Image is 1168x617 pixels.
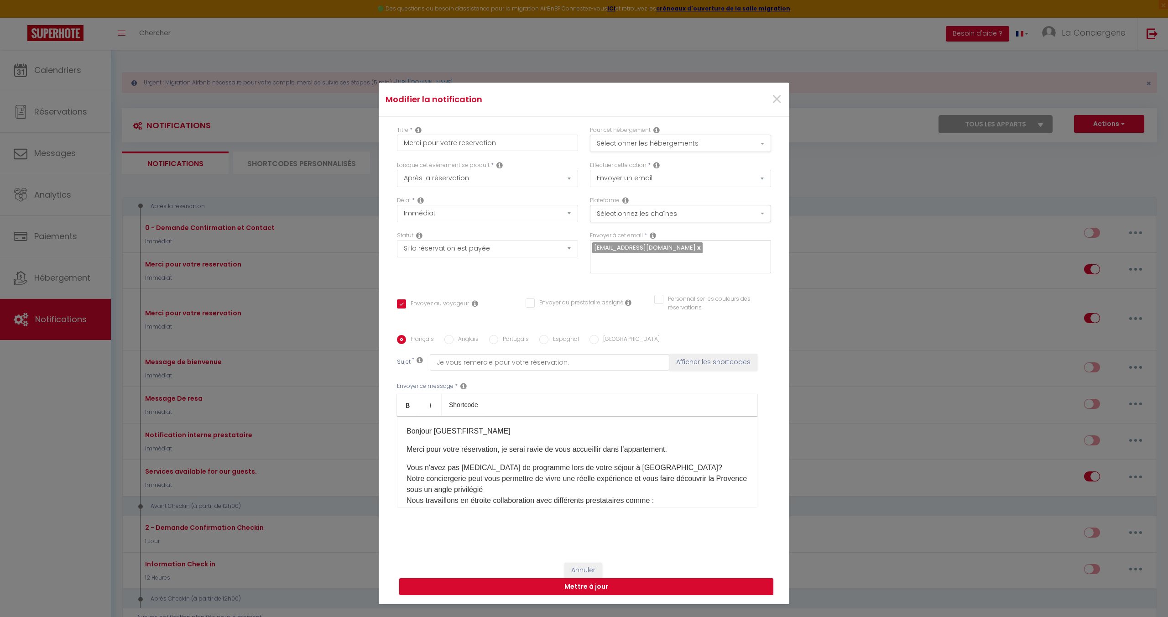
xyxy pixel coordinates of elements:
i: Action Channel [622,197,629,204]
label: Plateforme [590,196,620,205]
label: Statut [397,231,413,240]
a: Italic [419,394,442,416]
label: Pour cet hébergement [590,126,651,135]
label: [GEOGRAPHIC_DATA] [599,335,660,345]
i: Title [415,126,422,134]
p: Bonjour [GUEST:FIRST_NAME] [407,426,748,437]
button: Sélectionnez les chaînes [590,205,771,222]
i: This Rental [653,126,660,134]
button: Afficher les shortcodes [669,354,757,371]
label: Effectuer cette action [590,161,647,170]
i: Envoyer au prestataire si il est assigné [625,299,631,306]
label: Titre [397,126,408,135]
label: Lorsque cet événement se produit [397,161,490,170]
button: Ouvrir le widget de chat LiveChat [7,4,35,31]
label: Sujet [397,358,411,367]
i: Booking status [416,232,422,239]
i: Subject [417,356,423,364]
label: Envoyer à cet email [590,231,643,240]
i: Message [460,382,467,390]
a: Bold [397,394,419,416]
label: Français [406,335,434,345]
button: Annuler [564,563,602,578]
label: Espagnol [548,335,579,345]
p: Merci pour votre réservation, je serai ravie de vous accueillir dans l’appartement. [407,444,748,455]
i: Event Occur [496,162,503,169]
i: Action Type [653,162,660,169]
label: Envoyer ce message [397,382,454,391]
label: Anglais [454,335,479,345]
label: Délai [397,196,411,205]
button: Close [771,90,782,110]
button: Sélectionner les hébergements [590,135,771,152]
i: Action Time [417,197,424,204]
i: Envoyer au voyageur [472,300,478,307]
button: Mettre à jour [399,578,773,596]
label: Portugais [498,335,529,345]
h4: Modifier la notification [386,93,646,106]
span: [EMAIL_ADDRESS][DOMAIN_NAME] [594,243,696,252]
span: × [771,86,782,113]
i: Recipient [650,232,656,239]
a: Shortcode [442,394,485,416]
p: Vous n'avez pas [MEDICAL_DATA] de programme lors de votre séjour à [GEOGRAPHIC_DATA]? Notre conci... [407,462,748,517]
